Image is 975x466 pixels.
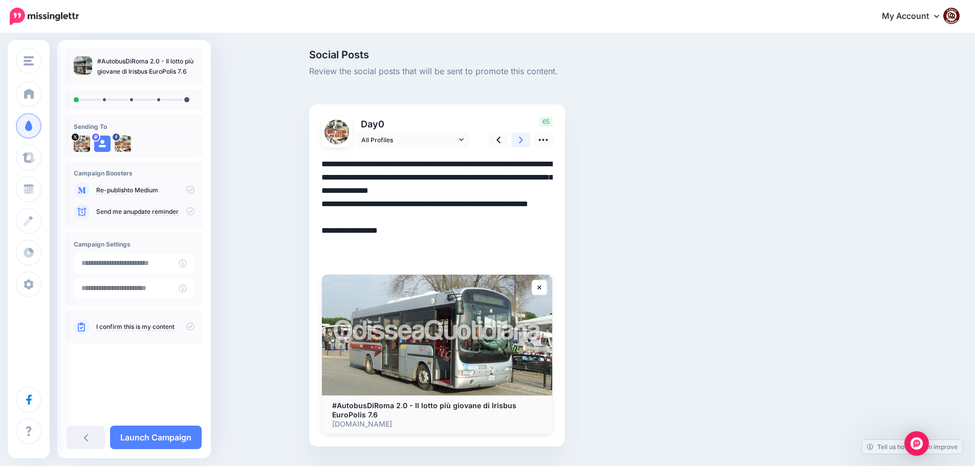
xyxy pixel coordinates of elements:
a: Tell us how we can improve [862,440,963,454]
a: I confirm this is my content [96,323,175,331]
span: Review the social posts that will be sent to promote this content. [309,65,784,78]
a: All Profiles [356,132,469,147]
span: Social Posts [309,50,784,60]
img: user_default_image.png [94,136,111,152]
h4: Campaign Settings [74,240,194,248]
p: Day [356,117,470,131]
p: [DOMAIN_NAME] [332,419,542,429]
h4: Sending To [74,123,194,130]
b: #AutobusDiRoma 2.0 - Il lotto più giovane di Irisbus EuroPolis 7.6 [332,401,516,419]
span: All Profiles [361,135,457,145]
img: 69cc8c9f3d988230a1d744f5b43c8b8a_thumb.jpg [74,56,92,75]
img: menu.png [24,56,34,65]
img: Missinglettr [10,8,79,25]
a: update reminder [131,208,179,216]
img: uTTNWBrh-84924.jpeg [74,136,90,152]
div: Open Intercom Messenger [904,431,929,456]
a: My Account [872,4,960,29]
span: 0 [378,119,384,129]
p: to Medium [96,186,194,195]
img: #AutobusDiRoma 2.0 - Il lotto più giovane di Irisbus EuroPolis 7.6 [322,275,552,395]
h4: Campaign Boosters [74,169,194,177]
p: #AutobusDiRoma 2.0 - Il lotto più giovane di Irisbus EuroPolis 7.6 [97,56,194,77]
img: 463453305_2684324355074873_6393692129472495966_n-bsa154739.jpg [115,136,131,152]
span: 65 [539,117,553,127]
a: Re-publish [96,186,127,194]
p: Send me an [96,207,194,216]
img: uTTNWBrh-84924.jpeg [324,120,349,144]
